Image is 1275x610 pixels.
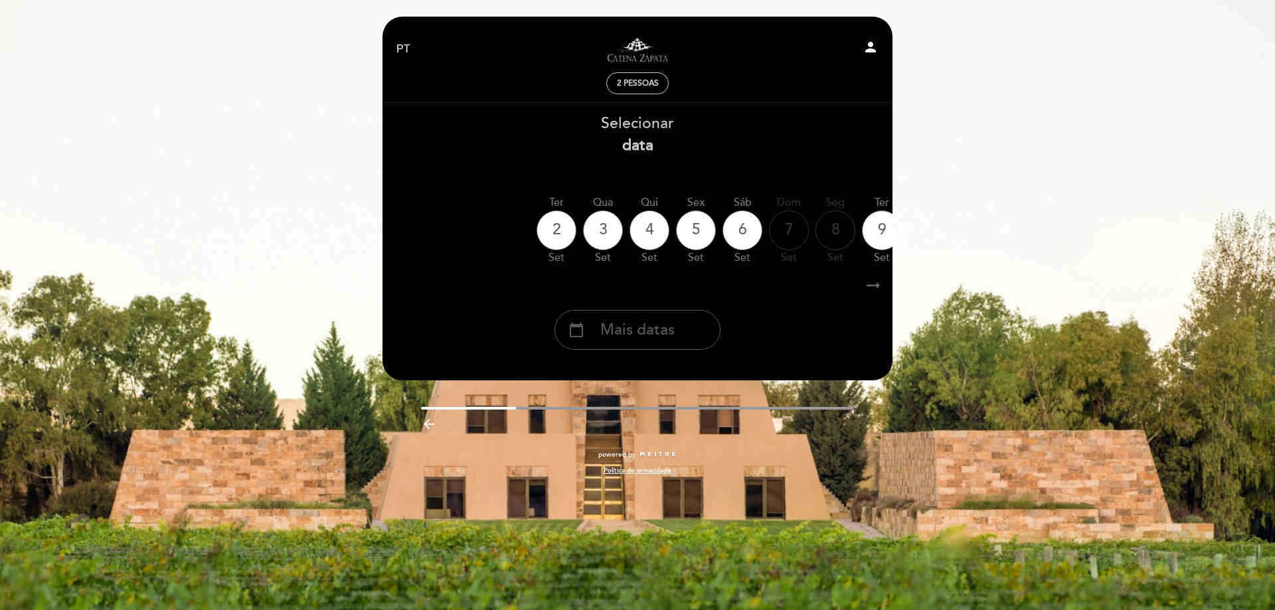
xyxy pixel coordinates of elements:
i: arrow_backward [421,416,437,432]
div: Ter [862,195,902,210]
div: 4 [630,210,669,250]
div: Sex [676,195,716,210]
div: set [537,250,576,266]
div: 8 [815,210,855,250]
span: Mais datas [600,319,675,341]
span: powered by [598,450,636,459]
div: 2 [537,210,576,250]
div: set [630,250,669,266]
div: 5 [676,210,716,250]
div: set [815,250,855,266]
b: data [622,136,653,155]
div: set [583,250,623,266]
div: set [769,250,809,266]
span: 2 pessoas [617,78,659,88]
div: Dom [769,195,809,210]
div: Ter [537,195,576,210]
i: calendar_today [568,319,584,341]
a: Política de privacidade [604,466,671,475]
div: Seg [815,195,855,210]
div: set [722,250,762,266]
div: set [862,250,902,266]
div: Selecionar [382,113,893,157]
img: MEITRE [639,451,677,458]
div: Sáb [722,195,762,210]
div: set [676,250,716,266]
i: arrow_right_alt [863,271,883,300]
i: person [863,39,879,55]
div: 7 [769,210,809,250]
div: Qui [630,195,669,210]
div: 6 [722,210,762,250]
a: Visitas y degustaciones en La Pirámide [554,31,721,68]
a: powered by [598,450,677,459]
div: Qua [583,195,623,210]
div: 3 [583,210,623,250]
button: person [863,39,879,60]
div: 9 [862,210,902,250]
